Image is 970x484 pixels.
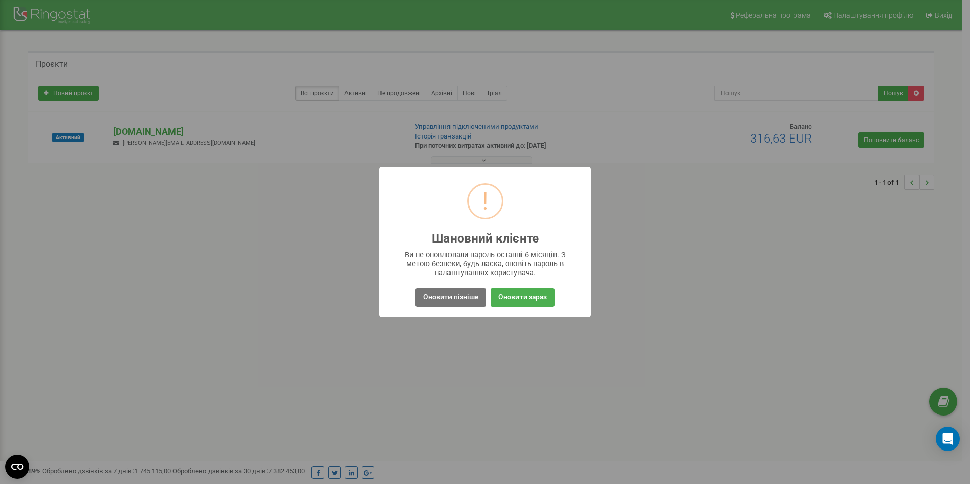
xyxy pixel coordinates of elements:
[936,427,960,451] div: Open Intercom Messenger
[415,288,486,307] button: Оновити пізніше
[482,185,489,218] div: !
[432,232,539,246] h2: Шановний клієнте
[491,288,555,307] button: Оновити зараз
[400,250,571,278] div: Ви не оновлювали пароль останні 6 місяців. З метою безпеки, будь ласка, оновіть пароль в налаштув...
[5,455,29,479] button: Open CMP widget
